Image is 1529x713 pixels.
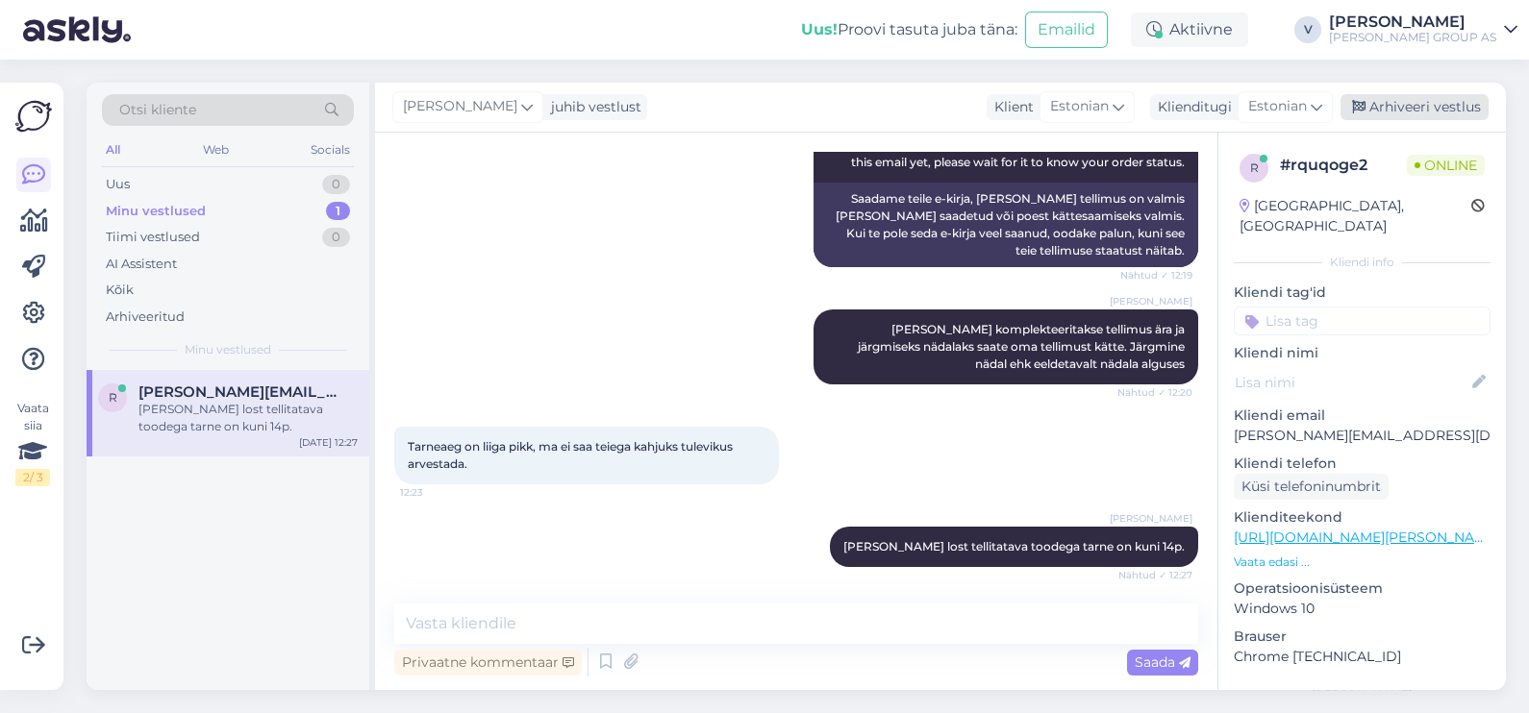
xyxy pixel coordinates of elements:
[199,137,233,162] div: Web
[1234,254,1491,271] div: Kliendi info
[1234,454,1491,474] p: Kliendi telefon
[102,137,124,162] div: All
[1234,474,1389,500] div: Küsi telefoninumbrit
[322,175,350,194] div: 0
[185,341,271,358] span: Minu vestlused
[543,97,641,117] div: juhib vestlust
[1234,307,1491,335] input: Lisa tag
[1329,14,1517,45] a: [PERSON_NAME][PERSON_NAME] GROUP AS
[1234,686,1491,703] div: [PERSON_NAME]
[1234,599,1491,619] p: Windows 10
[1341,94,1489,120] div: Arhiveeri vestlus
[1120,268,1192,283] span: Nähtud ✓ 12:19
[1235,372,1468,393] input: Lisa nimi
[801,18,1017,41] div: Proovi tasuta juba täna:
[106,307,185,327] div: Arhiveeritud
[1407,155,1485,176] span: Online
[322,228,350,247] div: 0
[138,401,358,435] div: [PERSON_NAME] lost tellitatava toodega tarne on kuni 14p.
[987,97,1034,117] div: Klient
[801,20,838,38] b: Uus!
[1234,647,1491,667] p: Chrome [TECHNICAL_ID]
[307,137,354,162] div: Socials
[1131,12,1248,47] div: Aktiivne
[1110,511,1192,526] span: [PERSON_NAME]
[1234,507,1491,528] p: Klienditeekond
[1294,16,1321,43] div: V
[1135,653,1191,671] span: Saada
[1234,283,1491,303] p: Kliendi tag'id
[138,383,338,401] span: raimo.noormaa@gmail.com
[15,400,50,486] div: Vaata siia
[1234,343,1491,363] p: Kliendi nimi
[858,322,1188,371] span: [PERSON_NAME] komplekteeritakse tellimus ära ja järgmiseks nädalaks saate oma tellimust kätte. Jä...
[1240,196,1471,236] div: [GEOGRAPHIC_DATA], [GEOGRAPHIC_DATA]
[394,650,582,676] div: Privaatne kommentaar
[1118,568,1192,582] span: Nähtud ✓ 12:27
[400,485,472,500] span: 12:23
[1110,294,1192,308] span: [PERSON_NAME]
[1329,30,1496,45] div: [PERSON_NAME] GROUP AS
[843,539,1185,553] span: [PERSON_NAME] lost tellitatava toodega tarne on kuni 14p.
[1280,154,1407,177] div: # rquqoge2
[106,202,206,221] div: Minu vestlused
[1329,14,1496,30] div: [PERSON_NAME]
[1025,12,1108,48] button: Emailid
[1117,385,1192,400] span: Nähtud ✓ 12:20
[109,390,117,405] span: r
[106,281,134,300] div: Kõik
[814,183,1198,267] div: Saadame teile e-kirja, [PERSON_NAME] tellimus on valmis [PERSON_NAME] saadetud või poest kättesaa...
[1150,97,1232,117] div: Klienditugi
[106,175,130,194] div: Uus
[1248,96,1307,117] span: Estonian
[15,469,50,486] div: 2 / 3
[106,228,200,247] div: Tiimi vestlused
[106,255,177,274] div: AI Assistent
[299,435,358,450] div: [DATE] 12:27
[119,100,196,120] span: Otsi kliente
[408,439,736,471] span: Tarneaeg on liiga pikk, ma ei saa teiega kahjuks tulevikus arvestada.
[1250,160,1259,175] span: r
[1234,426,1491,446] p: [PERSON_NAME][EMAIL_ADDRESS][DOMAIN_NAME]
[1050,96,1109,117] span: Estonian
[1234,529,1499,546] a: [URL][DOMAIN_NAME][PERSON_NAME]
[1234,406,1491,426] p: Kliendi email
[15,98,52,135] img: Askly Logo
[326,202,350,221] div: 1
[1234,578,1491,599] p: Operatsioonisüsteem
[1234,627,1491,647] p: Brauser
[403,96,517,117] span: [PERSON_NAME]
[1234,553,1491,571] p: Vaata edasi ...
